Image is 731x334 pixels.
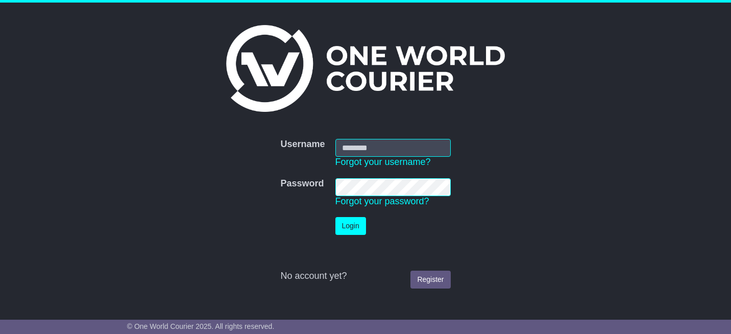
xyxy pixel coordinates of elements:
[127,322,275,330] span: © One World Courier 2025. All rights reserved.
[335,157,431,167] a: Forgot your username?
[410,271,450,289] a: Register
[280,139,325,150] label: Username
[226,25,505,112] img: One World
[335,217,366,235] button: Login
[280,271,450,282] div: No account yet?
[280,178,324,189] label: Password
[335,196,429,206] a: Forgot your password?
